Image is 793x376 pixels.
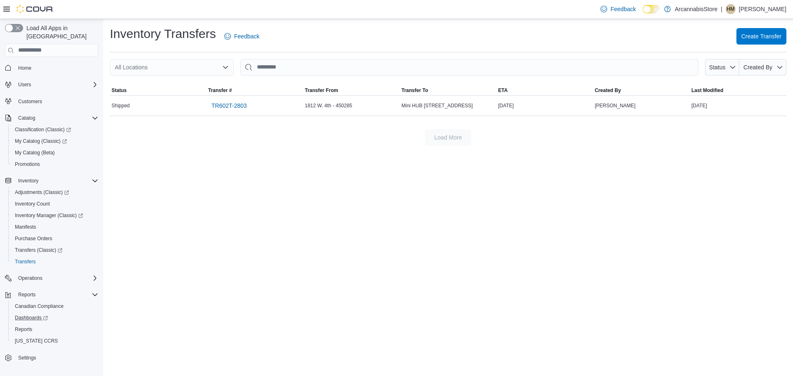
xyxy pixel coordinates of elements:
input: Dark Mode [643,5,660,14]
span: Users [15,80,98,90]
span: My Catalog (Classic) [12,136,98,146]
span: Feedback [234,32,259,40]
button: Settings [2,352,102,364]
a: TR602T-2803 [208,97,250,114]
div: [DATE] [690,101,786,111]
a: Home [15,63,35,73]
span: Catalog [18,115,35,121]
button: Transfers [8,256,102,267]
button: Reports [2,289,102,300]
div: Henrique Merzari [726,4,736,14]
a: Promotions [12,159,43,169]
span: My Catalog (Beta) [12,148,98,158]
button: Reports [15,290,39,300]
a: Adjustments (Classic) [8,187,102,198]
input: This is a search bar. After typing your query, hit enter to filter the results lower in the page. [240,59,698,76]
button: Status [705,59,739,76]
span: My Catalog (Classic) [15,138,67,144]
span: [PERSON_NAME] [595,102,636,109]
button: Inventory Count [8,198,102,210]
span: Inventory Manager (Classic) [12,210,98,220]
button: Customers [2,95,102,107]
a: Purchase Orders [12,234,56,244]
span: Catalog [15,113,98,123]
span: TR602T-2803 [211,102,247,110]
button: Transfer From [303,85,400,95]
span: Inventory Manager (Classic) [15,212,83,219]
span: My Catalog (Beta) [15,149,55,156]
p: | [721,4,722,14]
span: Reports [15,326,32,333]
a: Reports [12,324,36,334]
span: Promotions [12,159,98,169]
button: Transfer To [400,85,496,95]
span: Settings [18,355,36,361]
span: Customers [18,98,42,105]
a: Transfers (Classic) [8,244,102,256]
span: Transfers [12,257,98,267]
button: Create Transfer [736,28,786,45]
span: Inventory [15,176,98,186]
button: Created By [739,59,786,76]
span: Manifests [12,222,98,232]
span: Created By [595,87,621,94]
h1: Inventory Transfers [110,26,216,42]
a: [US_STATE] CCRS [12,336,61,346]
a: Feedback [221,28,263,45]
button: Operations [15,273,46,283]
span: [US_STATE] CCRS [15,338,58,344]
span: Classification (Classic) [15,126,71,133]
span: Last Modified [691,87,723,94]
span: Purchase Orders [12,234,98,244]
span: Classification (Classic) [12,125,98,135]
span: Dashboards [12,313,98,323]
button: Purchase Orders [8,233,102,244]
span: Transfers [15,258,36,265]
span: Customers [15,96,98,106]
a: Canadian Compliance [12,301,67,311]
button: Created By [593,85,690,95]
span: Feedback [610,5,636,13]
a: Settings [15,353,39,363]
span: Home [15,63,98,73]
span: Users [18,81,31,88]
span: Status [709,64,726,71]
span: Mini HUB [STREET_ADDRESS] [401,102,473,109]
span: Adjustments (Classic) [15,189,69,196]
button: Catalog [2,112,102,124]
span: ETA [498,87,508,94]
a: Inventory Count [12,199,53,209]
button: Status [110,85,207,95]
span: Status [112,87,127,94]
a: Transfers [12,257,39,267]
button: My Catalog (Beta) [8,147,102,158]
span: Transfers (Classic) [15,247,62,253]
button: Open list of options [222,64,229,71]
button: Promotions [8,158,102,170]
button: Canadian Compliance [8,300,102,312]
button: Reports [8,324,102,335]
span: Load All Apps in [GEOGRAPHIC_DATA] [23,24,98,40]
a: Classification (Classic) [12,125,74,135]
button: Inventory [2,175,102,187]
span: Washington CCRS [12,336,98,346]
a: Dashboards [8,312,102,324]
a: Adjustments (Classic) [12,187,72,197]
button: Transfer # [207,85,303,95]
a: Customers [15,97,45,106]
span: Operations [15,273,98,283]
button: Home [2,62,102,74]
a: Classification (Classic) [8,124,102,135]
span: Reports [15,290,98,300]
span: Inventory Count [15,201,50,207]
p: ArcannabisStore [675,4,718,14]
span: Transfer # [208,87,232,94]
a: Feedback [597,1,639,17]
button: Operations [2,272,102,284]
button: [US_STATE] CCRS [8,335,102,347]
span: Reports [12,324,98,334]
span: Operations [18,275,43,281]
span: Created By [743,64,772,71]
a: My Catalog (Beta) [12,148,58,158]
button: Inventory [15,176,42,186]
